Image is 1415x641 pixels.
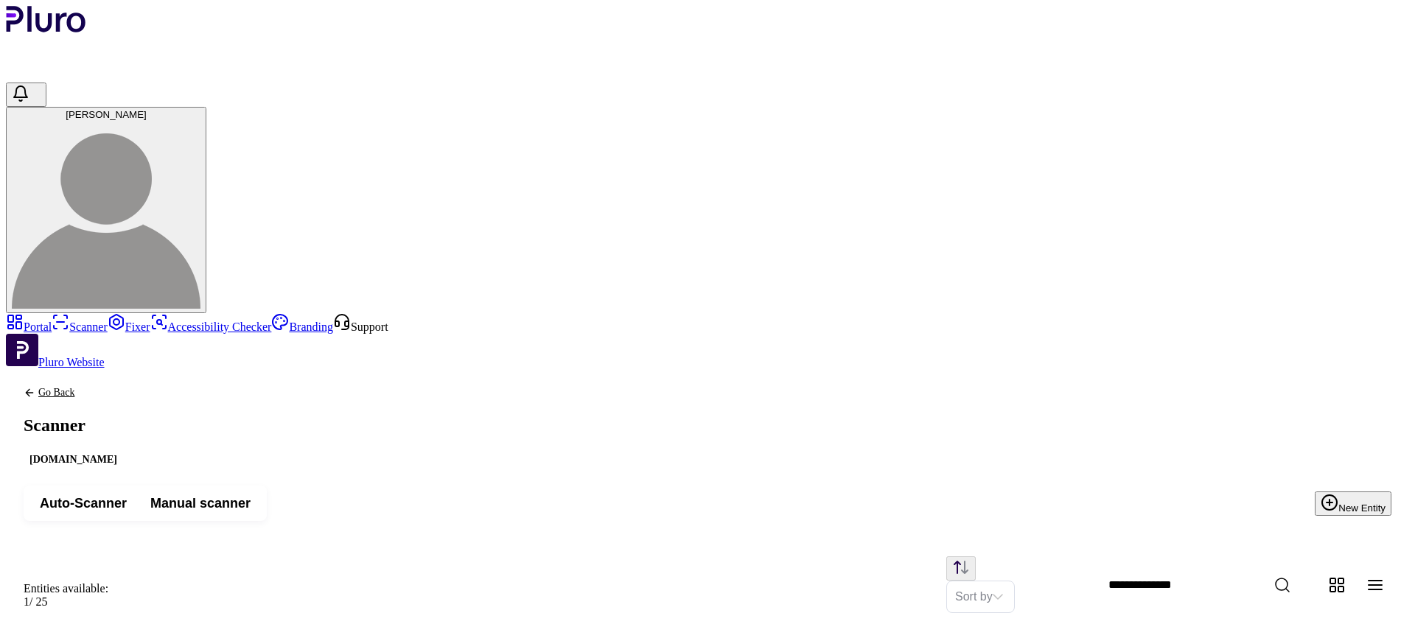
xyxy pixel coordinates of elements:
[1359,569,1391,601] button: Change content view type to table
[333,320,388,333] a: Open Support screen
[271,320,333,333] a: Branding
[1097,570,1350,600] input: Website Search
[24,452,123,468] div: [DOMAIN_NAME]
[12,120,200,309] img: תום גביש
[946,556,976,581] button: Change sorting direction
[6,356,105,368] a: Open Pluro Website
[6,83,46,107] button: Open notifications, you have 74 new notifications
[6,320,52,333] a: Portal
[150,320,272,333] a: Accessibility Checker
[28,490,139,516] button: Auto-Scanner
[6,313,1409,369] aside: Sidebar menu
[150,494,251,512] span: Manual scanner
[6,107,206,313] button: [PERSON_NAME]תום גביש
[1321,569,1353,601] button: Change content view type to grid
[1315,491,1391,516] button: New Entity
[946,581,1015,613] div: Set sorting
[139,490,262,516] button: Manual scanner
[66,109,147,120] span: [PERSON_NAME]
[108,320,150,333] a: Fixer
[40,494,127,512] span: Auto-Scanner
[52,320,108,333] a: Scanner
[6,22,86,35] a: Logo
